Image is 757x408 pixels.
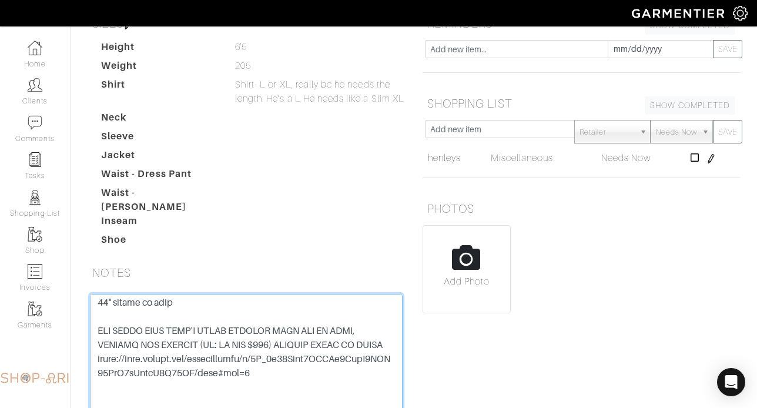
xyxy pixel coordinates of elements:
img: pen-cf24a1663064a2ec1b9c1bd2387e9de7a2fa800b781884d57f21acf72779bad2.png [706,154,716,163]
img: orders-icon-0abe47150d42831381b5fb84f609e132dff9fe21cb692f30cb5eec754e2cba89.png [28,264,42,279]
img: garmentier-logo-header-white-b43fb05a5012e4ada735d5af1a66efaba907eab6374d6393d1fbf88cb4ef424d.png [626,3,733,24]
span: Needs Now [601,153,651,163]
span: Needs Now [656,121,697,144]
dt: Shoe [92,233,226,252]
img: clients-icon-6bae9207a08558b7cb47a8932f037763ab4055f8c8b6bfacd5dc20c3e0201464.png [28,78,42,92]
img: dashboard-icon-dbcd8f5a0b271acd01030246c82b418ddd0df26cd7fceb0bd07c9910d44c42f6.png [28,41,42,55]
span: Retailer [580,121,635,144]
dt: Weight [92,59,226,78]
a: SHOW COMPLETED [645,96,735,115]
span: Shirt- L or XL, really bc he needs the length. He’s a L He needs like a Slim XL [235,78,405,106]
button: SAVE [713,120,742,143]
dt: Waist - [PERSON_NAME] [92,186,226,214]
dt: Waist - Dress Pant [92,167,226,186]
img: garments-icon-b7da505a4dc4fd61783c78ac3ca0ef83fa9d6f193b1c9dc38574b1d14d53ca28.png [28,302,42,316]
a: henleys [428,151,461,165]
img: gear-icon-white-bd11855cb880d31180b6d7d6211b90ccbf57a29d726f0c71d8c61bd08dd39cc2.png [733,6,748,21]
img: garments-icon-b7da505a4dc4fd61783c78ac3ca0ef83fa9d6f193b1c9dc38574b1d14d53ca28.png [28,227,42,242]
dt: Jacket [92,148,226,167]
dt: Inseam [92,214,226,233]
span: 205 [235,59,251,73]
h5: PHOTOS [423,197,740,220]
h5: NOTES [88,261,405,285]
dt: Shirt [92,78,226,111]
dt: Sleeve [92,129,226,148]
img: stylists-icon-eb353228a002819b7ec25b43dbf5f0378dd9e0616d9560372ff212230b889e62.png [28,190,42,205]
img: comment-icon-a0a6a9ef722e966f86d9cbdc48e553b5cf19dbc54f86b18d962a5391bc8f6eb6.png [28,115,42,130]
div: Open Intercom Messenger [717,368,745,396]
span: 6'5 [235,40,247,54]
input: Add new item [425,120,575,138]
dt: Height [92,40,226,59]
input: Add new item... [425,40,608,58]
h5: SHOPPING LIST [423,92,740,115]
span: Miscellaneous [491,153,554,163]
button: SAVE [713,40,742,58]
dt: Neck [92,111,226,129]
img: reminder-icon-8004d30b9f0a5d33ae49ab947aed9ed385cf756f9e5892f1edd6e32f2345188e.png [28,152,42,167]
